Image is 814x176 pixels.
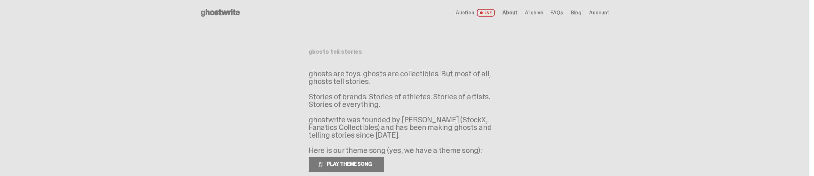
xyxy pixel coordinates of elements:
a: FAQs [550,10,563,15]
button: PLAY THEME SONG [309,157,384,172]
a: Auction LIVE [456,9,495,17]
p: ghosts are toys. ghosts are collectibles. But most of all, ghosts tell stories. Stories of brands... [309,70,501,154]
h1: ghosts tell stories [309,49,501,55]
span: LIVE [477,9,495,17]
a: Archive [525,10,543,15]
a: About [502,10,517,15]
a: Blog [571,10,581,15]
span: Auction [456,10,474,15]
a: Account [589,10,609,15]
span: PLAY THEME SONG [324,161,376,167]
